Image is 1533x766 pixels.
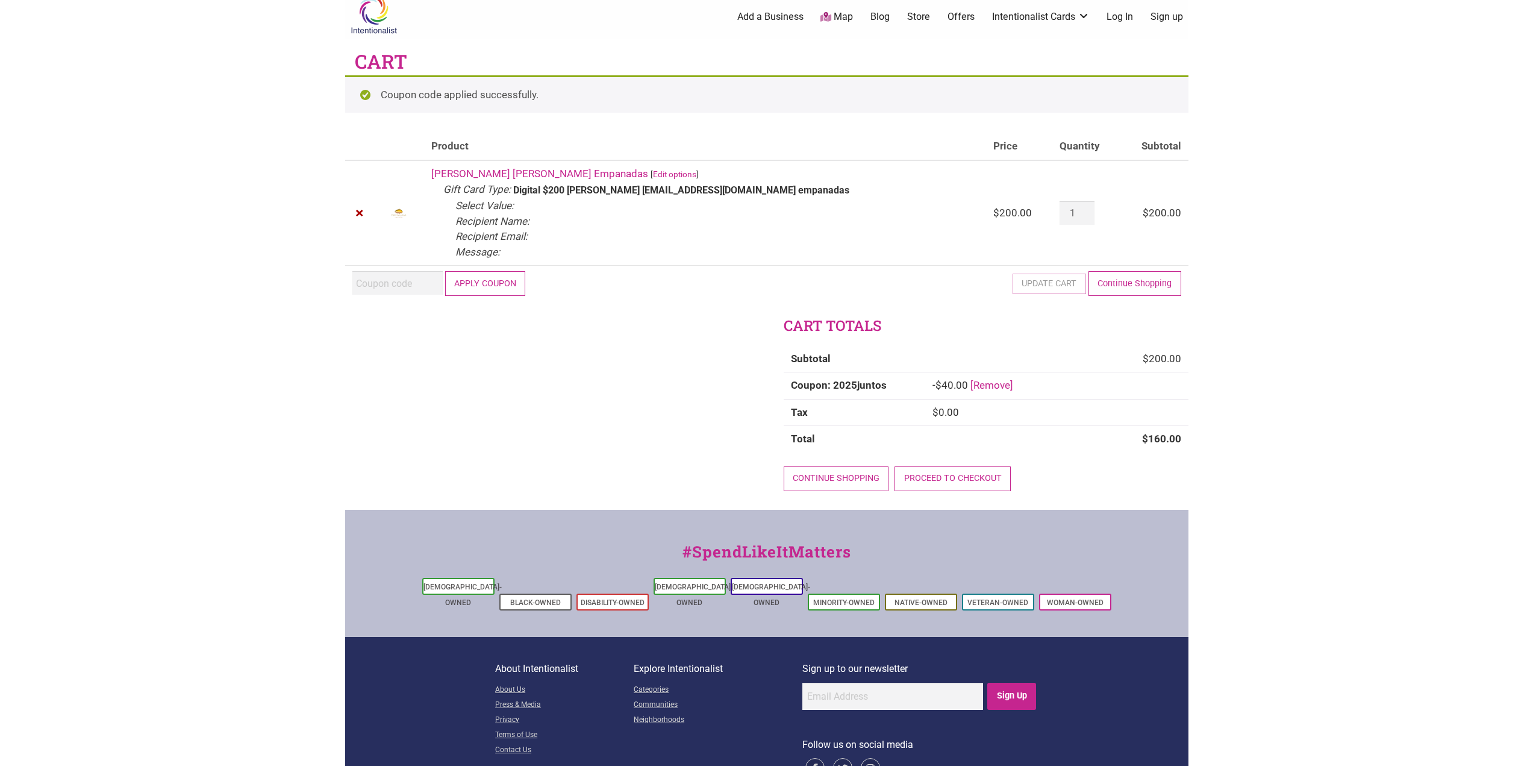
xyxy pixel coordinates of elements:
[455,245,500,260] dt: Message:
[634,698,802,713] a: Communities
[495,713,634,728] a: Privacy
[813,598,875,607] a: Minority-Owned
[802,737,1038,753] p: Follow us on social media
[784,399,925,426] th: Tax
[820,10,853,24] a: Map
[1060,201,1094,225] input: Product quantity
[345,75,1188,113] div: Coupon code applied successfully.
[1088,271,1181,296] a: Continue Shopping
[935,379,941,391] span: $
[784,316,1188,336] h2: Cart totals
[932,406,959,418] bdi: 0.00
[443,182,511,198] dt: Gift Card Type:
[651,169,699,179] small: [ ]
[1151,10,1183,24] a: Sign up
[352,271,443,295] input: Coupon code
[431,168,648,180] a: [PERSON_NAME] [PERSON_NAME] Empanadas
[634,661,802,677] p: Explore Intentionalist
[1052,133,1120,160] th: Quantity
[455,198,514,214] dt: Select Value:
[495,743,634,758] a: Contact Us
[907,10,930,24] a: Store
[1047,598,1104,607] a: Woman-Owned
[345,540,1188,576] div: #SpendLikeItMatters
[423,583,502,607] a: [DEMOGRAPHIC_DATA]-Owned
[389,204,408,223] img: Maria Luisa Empanadas
[993,207,999,219] span: $
[987,683,1036,710] input: Sign Up
[784,346,925,372] th: Subtotal
[802,683,983,710] input: Email Address
[992,10,1090,24] a: Intentionalist Cards
[455,214,529,230] dt: Recipient Name:
[352,206,368,221] a: Remove Maria Luisa Empanadas from cart
[1143,207,1181,219] bdi: 200.00
[895,598,948,607] a: Native-Owned
[784,466,889,491] a: Continue shopping
[1013,274,1086,294] button: Update cart
[455,229,528,245] dt: Recipient Email:
[495,698,634,713] a: Press & Media
[993,207,1032,219] bdi: 200.00
[1143,353,1149,365] span: $
[1120,133,1188,160] th: Subtotal
[1143,353,1181,365] bdi: 200.00
[1143,207,1149,219] span: $
[986,133,1052,160] th: Price
[935,379,968,391] span: 40.00
[784,425,925,453] th: Total
[642,186,796,195] p: [EMAIL_ADDRESS][DOMAIN_NAME]
[581,598,645,607] a: Disability-Owned
[798,186,849,195] p: empanadas
[732,583,810,607] a: [DEMOGRAPHIC_DATA]-Owned
[355,48,407,75] h1: Cart
[1107,10,1133,24] a: Log In
[948,10,975,24] a: Offers
[510,598,561,607] a: Black-Owned
[653,169,696,179] a: Edit options
[634,683,802,698] a: Categories
[1142,433,1148,445] span: $
[543,186,564,195] p: $200
[567,186,640,195] p: [PERSON_NAME]
[970,379,1013,391] a: Remove 2025juntos coupon
[895,466,1011,491] a: Proceed to checkout
[932,406,938,418] span: $
[634,713,802,728] a: Neighborhoods
[495,683,634,698] a: About Us
[967,598,1028,607] a: Veteran-Owned
[424,133,986,160] th: Product
[784,372,925,399] th: Coupon: 2025juntos
[513,186,540,195] p: Digital
[1142,433,1181,445] bdi: 160.00
[495,661,634,677] p: About Intentionalist
[802,661,1038,677] p: Sign up to our newsletter
[870,10,890,24] a: Blog
[737,10,804,24] a: Add a Business
[445,271,526,296] button: Apply coupon
[495,728,634,743] a: Terms of Use
[925,372,1188,399] td: -
[655,583,733,607] a: [DEMOGRAPHIC_DATA]-Owned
